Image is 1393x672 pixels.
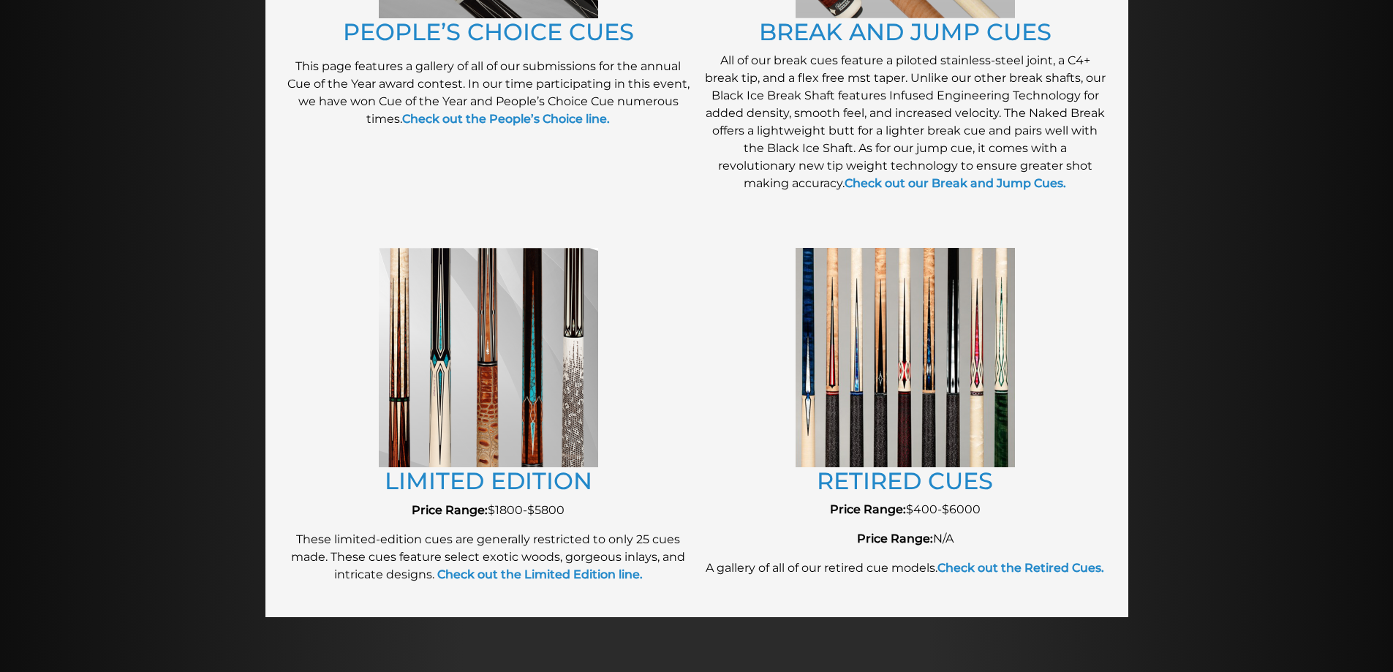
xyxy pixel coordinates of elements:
a: RETIRED CUES [817,467,993,495]
strong: Check out the Limited Edition line. [437,567,643,581]
strong: Price Range: [412,503,488,517]
p: N/A [704,530,1106,548]
a: Check out the Limited Edition line. [434,567,643,581]
p: $400-$6000 [704,501,1106,518]
p: All of our break cues feature a piloted stainless-steel joint, a C4+ break tip, and a flex free m... [704,52,1106,192]
p: This page features a gallery of all of our submissions for the annual Cue of the Year award conte... [287,58,690,128]
p: These limited-edition cues are generally restricted to only 25 cues made. These cues feature sele... [287,531,690,584]
p: $1800-$5800 [287,502,690,519]
a: Check out our Break and Jump Cues. [845,176,1066,190]
a: LIMITED EDITION [385,467,592,495]
a: BREAK AND JUMP CUES [759,18,1052,46]
a: Check out the Retired Cues. [937,561,1104,575]
a: Check out the People’s Choice line. [402,112,610,126]
strong: Price Range: [830,502,906,516]
a: PEOPLE’S CHOICE CUES [343,18,634,46]
strong: Price Range: [857,532,933,545]
p: A gallery of all of our retired cue models. [704,559,1106,577]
